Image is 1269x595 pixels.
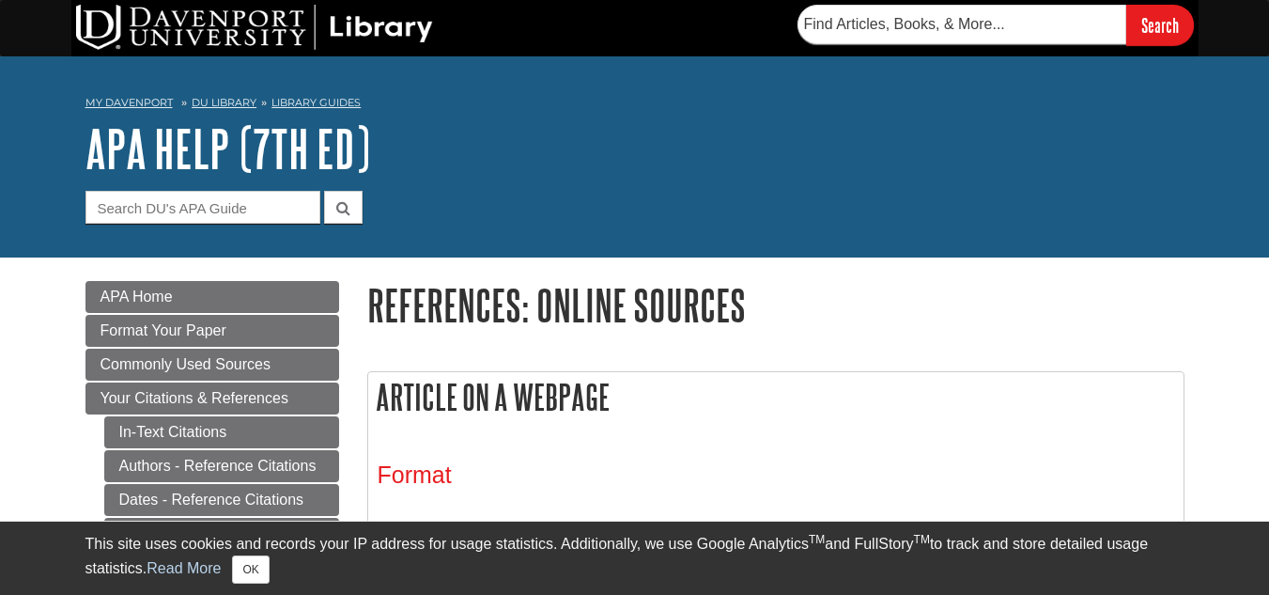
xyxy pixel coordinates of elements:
button: Close [232,556,269,584]
a: In-Text Citations [104,416,339,448]
form: Searches DU Library's articles, books, and more [797,5,1194,45]
p: Author’s Last Name, First Initial(s). (Date). . Name of Website. URL [378,508,1174,562]
span: Commonly Used Sources [101,356,271,372]
a: Read More [147,560,221,576]
span: Format Your Paper [101,322,226,338]
nav: breadcrumb [85,90,1184,120]
a: Title Formats [104,518,339,550]
a: APA Help (7th Ed) [85,119,370,178]
input: Search [1126,5,1194,45]
span: APA Home [101,289,173,305]
input: Search DU's APA Guide [85,191,320,224]
sup: TM [809,533,825,546]
a: DU Library [192,96,256,109]
a: Authors - Reference Citations [104,450,339,482]
input: Find Articles, Books, & More... [797,5,1126,44]
sup: TM [914,533,930,546]
a: Dates - Reference Citations [104,484,339,516]
a: Your Citations & References [85,383,339,415]
a: APA Home [85,281,339,313]
div: This site uses cookies and records your IP address for usage statistics. Additionally, we use Goo... [85,533,1184,584]
h2: Article on a Webpage [368,372,1184,422]
img: DU Library [76,5,433,50]
span: Your Citations & References [101,390,288,406]
a: Format Your Paper [85,315,339,347]
a: Commonly Used Sources [85,349,339,381]
h3: Format [378,462,1174,489]
h1: References: Online Sources [367,281,1184,329]
a: My Davenport [85,95,173,111]
a: Library Guides [271,96,361,109]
